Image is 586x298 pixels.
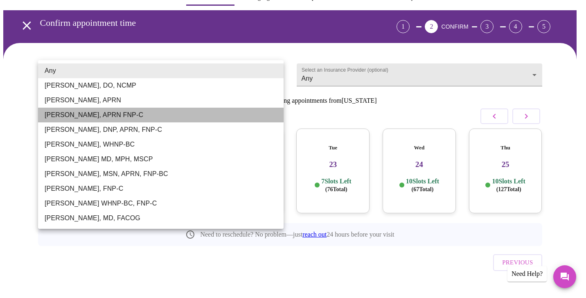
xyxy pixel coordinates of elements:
li: [PERSON_NAME] MD, MPH, MSCP [38,152,284,167]
li: Any [38,63,284,78]
li: [PERSON_NAME], DO, NCMP [38,78,284,93]
li: [PERSON_NAME], DNP, APRN, FNP-C [38,122,284,137]
li: [PERSON_NAME], MSN, APRN, FNP-BC [38,167,284,181]
li: [PERSON_NAME], MD, FACOG [38,211,284,226]
li: [PERSON_NAME], FNP-C [38,181,284,196]
li: [PERSON_NAME] WHNP-BC, FNP-C [38,196,284,211]
li: [PERSON_NAME], APRN [38,93,284,108]
li: [PERSON_NAME], WHNP-BC [38,137,284,152]
li: [PERSON_NAME], APRN FNP-C [38,108,284,122]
